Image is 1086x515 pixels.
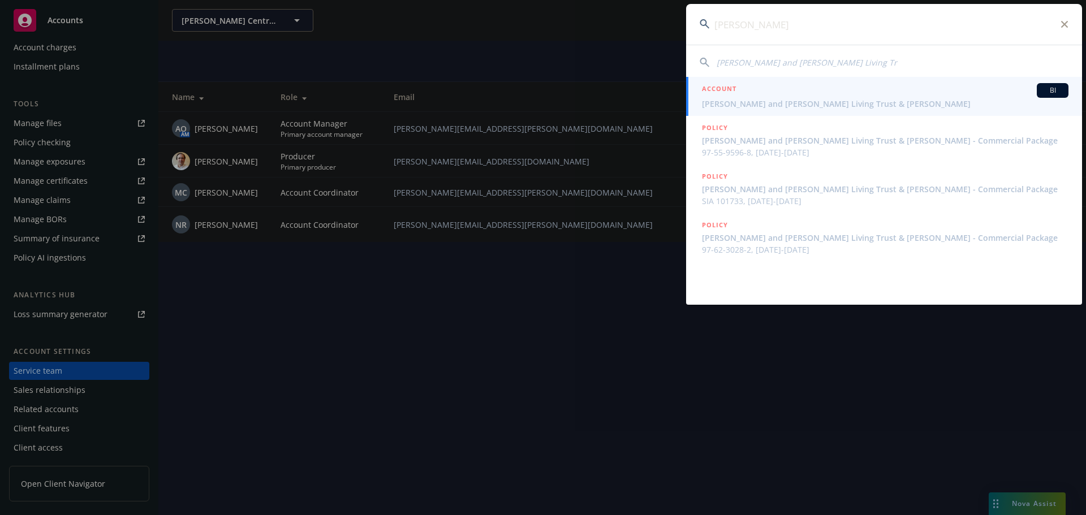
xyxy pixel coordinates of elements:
a: POLICY[PERSON_NAME] and [PERSON_NAME] Living Trust & [PERSON_NAME] - Commercial Package97-55-9596... [686,116,1082,165]
span: [PERSON_NAME] and [PERSON_NAME] Living Trust & [PERSON_NAME] - Commercial Package [702,232,1068,244]
span: [PERSON_NAME] and [PERSON_NAME] Living Trust & [PERSON_NAME] - Commercial Package [702,135,1068,146]
span: 97-55-9596-8, [DATE]-[DATE] [702,146,1068,158]
a: POLICY[PERSON_NAME] and [PERSON_NAME] Living Trust & [PERSON_NAME] - Commercial PackageSIA 101733... [686,165,1082,213]
a: POLICY[PERSON_NAME] and [PERSON_NAME] Living Trust & [PERSON_NAME] - Commercial Package97-62-3028... [686,213,1082,262]
span: 97-62-3028-2, [DATE]-[DATE] [702,244,1068,256]
span: [PERSON_NAME] and [PERSON_NAME] Living Tr [717,57,897,68]
h5: ACCOUNT [702,83,736,97]
span: BI [1041,85,1064,96]
input: Search... [686,4,1082,45]
a: ACCOUNTBI[PERSON_NAME] and [PERSON_NAME] Living Trust & [PERSON_NAME] [686,77,1082,116]
span: SIA 101733, [DATE]-[DATE] [702,195,1068,207]
h5: POLICY [702,219,728,231]
h5: POLICY [702,122,728,133]
span: [PERSON_NAME] and [PERSON_NAME] Living Trust & [PERSON_NAME] [702,98,1068,110]
span: [PERSON_NAME] and [PERSON_NAME] Living Trust & [PERSON_NAME] - Commercial Package [702,183,1068,195]
h5: POLICY [702,171,728,182]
